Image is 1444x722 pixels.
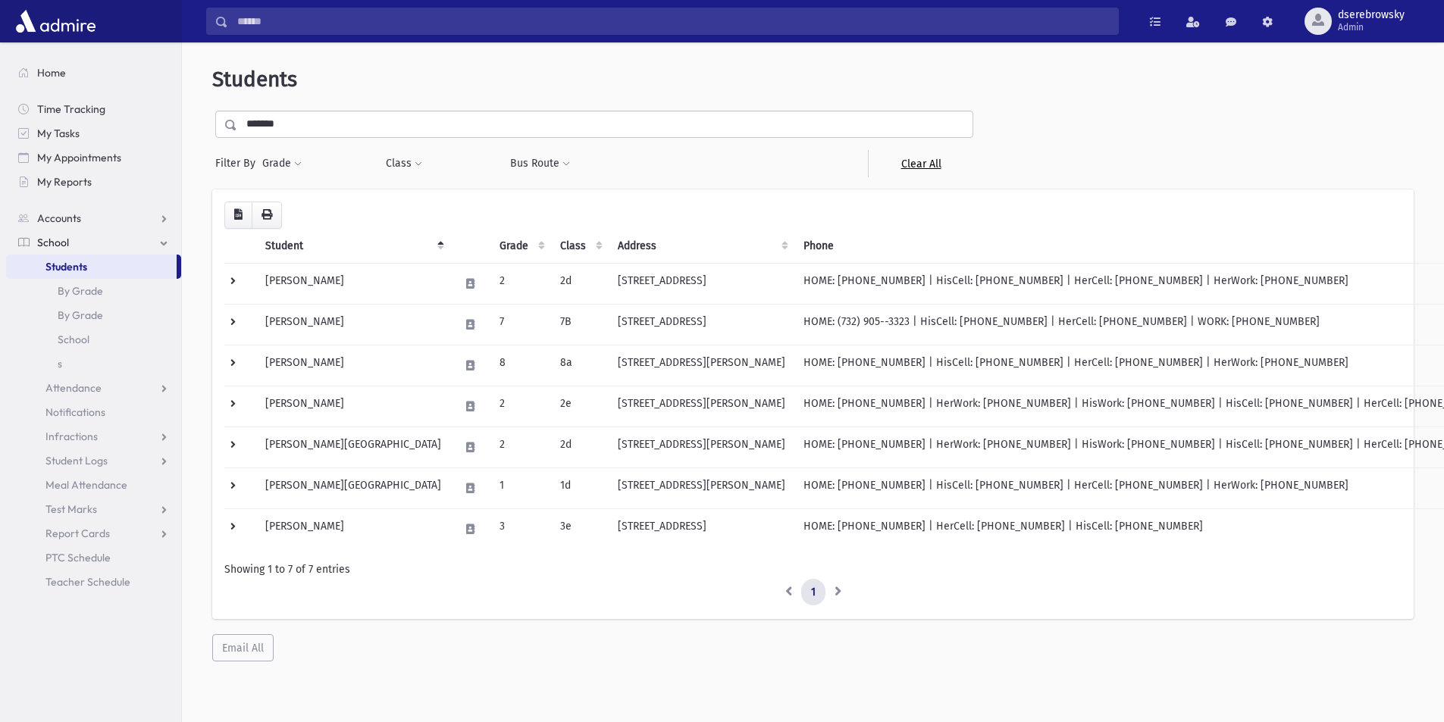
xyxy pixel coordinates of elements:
[6,255,177,279] a: Students
[212,634,274,661] button: Email All
[6,145,181,170] a: My Appointments
[252,202,282,229] button: Print
[37,151,121,164] span: My Appointments
[609,427,794,467] td: [STREET_ADDRESS][PERSON_NAME]
[551,427,609,467] td: 2d
[490,386,551,427] td: 2
[609,508,794,549] td: [STREET_ADDRESS]
[6,279,181,303] a: By Grade
[224,561,1402,577] div: Showing 1 to 7 of 7 entries
[6,545,181,570] a: PTC Schedule
[490,263,551,304] td: 2
[551,467,609,508] td: 1d
[6,449,181,473] a: Student Logs
[256,263,450,304] td: [PERSON_NAME]
[6,97,181,121] a: Time Tracking
[609,263,794,304] td: [STREET_ADDRESS]
[609,229,794,264] th: Address: activate to sort column ascending
[6,570,181,594] a: Teacher Schedule
[45,405,105,419] span: Notifications
[45,575,130,589] span: Teacher Schedule
[37,236,69,249] span: School
[256,467,450,508] td: [PERSON_NAME][GEOGRAPHIC_DATA]
[551,386,609,427] td: 2e
[6,352,181,376] a: s
[6,230,181,255] a: School
[868,150,973,177] a: Clear All
[609,304,794,345] td: [STREET_ADDRESS]
[1338,21,1405,33] span: Admin
[45,260,87,273] span: Students
[45,551,111,564] span: PTC Schedule
[6,61,181,85] a: Home
[490,345,551,386] td: 8
[228,8,1118,35] input: Search
[6,327,181,352] a: School
[490,427,551,467] td: 2
[609,345,794,386] td: [STREET_ADDRESS][PERSON_NAME]
[609,386,794,427] td: [STREET_ADDRESS][PERSON_NAME]
[37,211,81,225] span: Accounts
[224,202,252,229] button: CSV
[490,508,551,549] td: 3
[45,478,127,492] span: Meal Attendance
[37,127,80,140] span: My Tasks
[12,6,99,36] img: AdmirePro
[45,527,110,540] span: Report Cards
[212,67,297,92] span: Students
[490,467,551,508] td: 1
[509,150,571,177] button: Bus Route
[256,427,450,467] td: [PERSON_NAME][GEOGRAPHIC_DATA]
[551,508,609,549] td: 3e
[6,473,181,497] a: Meal Attendance
[37,175,92,189] span: My Reports
[6,206,181,230] a: Accounts
[6,303,181,327] a: By Grade
[6,121,181,145] a: My Tasks
[37,66,66,80] span: Home
[609,467,794,508] td: [STREET_ADDRESS][PERSON_NAME]
[551,304,609,345] td: 7B
[551,229,609,264] th: Class: activate to sort column ascending
[6,376,181,400] a: Attendance
[6,170,181,194] a: My Reports
[6,497,181,521] a: Test Marks
[262,150,302,177] button: Grade
[490,229,551,264] th: Grade: activate to sort column ascending
[551,263,609,304] td: 2d
[6,424,181,449] a: Infractions
[6,400,181,424] a: Notifications
[1338,9,1405,21] span: dserebrowsky
[45,381,102,395] span: Attendance
[801,579,825,606] a: 1
[256,345,450,386] td: [PERSON_NAME]
[215,155,262,171] span: Filter By
[490,304,551,345] td: 7
[45,430,98,443] span: Infractions
[385,150,423,177] button: Class
[551,345,609,386] td: 8a
[45,502,97,516] span: Test Marks
[256,304,450,345] td: [PERSON_NAME]
[37,102,105,116] span: Time Tracking
[256,386,450,427] td: [PERSON_NAME]
[45,454,108,467] span: Student Logs
[256,229,450,264] th: Student: activate to sort column descending
[256,508,450,549] td: [PERSON_NAME]
[6,521,181,545] a: Report Cards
